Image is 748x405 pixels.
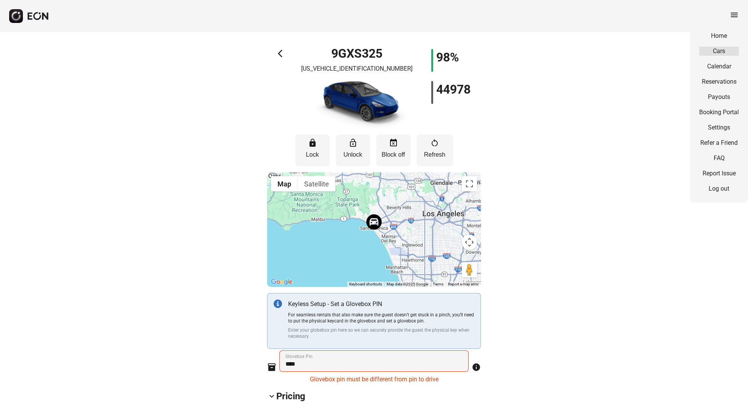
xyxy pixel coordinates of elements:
[303,76,410,130] img: car
[298,176,335,191] button: Show satellite imagery
[276,390,305,402] h2: Pricing
[269,277,294,287] img: Google
[430,138,439,147] span: restart_alt
[389,138,398,147] span: event_busy
[436,85,471,94] h1: 44978
[348,138,358,147] span: lock_open
[433,282,443,286] a: Terms (opens in new tab)
[436,53,459,62] h1: 98%
[285,353,313,360] label: Glovebox Pin
[699,184,739,193] a: Log out
[462,176,477,191] button: Toggle fullscreen view
[699,92,739,102] a: Payouts
[288,327,474,339] p: Enter your globebox pin here so we can securely provide the guest the physical key when necessary.
[380,150,407,159] p: Block off
[387,282,428,286] span: Map data ©2025 Google
[295,134,330,166] button: Lock
[274,300,282,308] img: info
[301,64,413,73] p: [US_VEHICLE_IDENTIFICATION_NUMBER]
[699,108,739,117] a: Booking Portal
[699,169,739,178] a: Report Issue
[448,282,479,286] a: Report a map error
[421,150,449,159] p: Refresh
[462,262,477,277] button: Drag Pegman onto the map to open Street View
[699,123,739,132] a: Settings
[699,47,739,56] a: Cars
[376,134,411,166] button: Block off
[699,31,739,40] a: Home
[472,363,481,372] span: info
[288,300,474,309] p: Keyless Setup - Set a Glovebox PIN
[417,134,453,166] button: Refresh
[730,10,739,19] span: menu
[340,150,366,159] p: Unlock
[278,49,287,58] span: arrow_back_ios
[462,235,477,250] button: Map camera controls
[336,134,370,166] button: Unlock
[699,154,739,163] a: FAQ
[699,138,739,147] a: Refer a Friend
[699,77,739,86] a: Reservations
[269,277,294,287] a: Open this area in Google Maps (opens a new window)
[299,150,326,159] p: Lock
[288,312,474,324] p: For seamless rentals that also make sure the guest doesn’t get stuck in a pinch, you’ll need to p...
[267,392,276,401] span: keyboard_arrow_down
[308,138,317,147] span: lock
[279,372,469,384] div: Glovebox pin must be different from pin to drive
[699,62,739,71] a: Calendar
[331,49,382,58] h1: 9GXS325
[271,176,298,191] button: Show street map
[267,363,276,372] span: inventory_2
[349,282,382,287] button: Keyboard shortcuts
